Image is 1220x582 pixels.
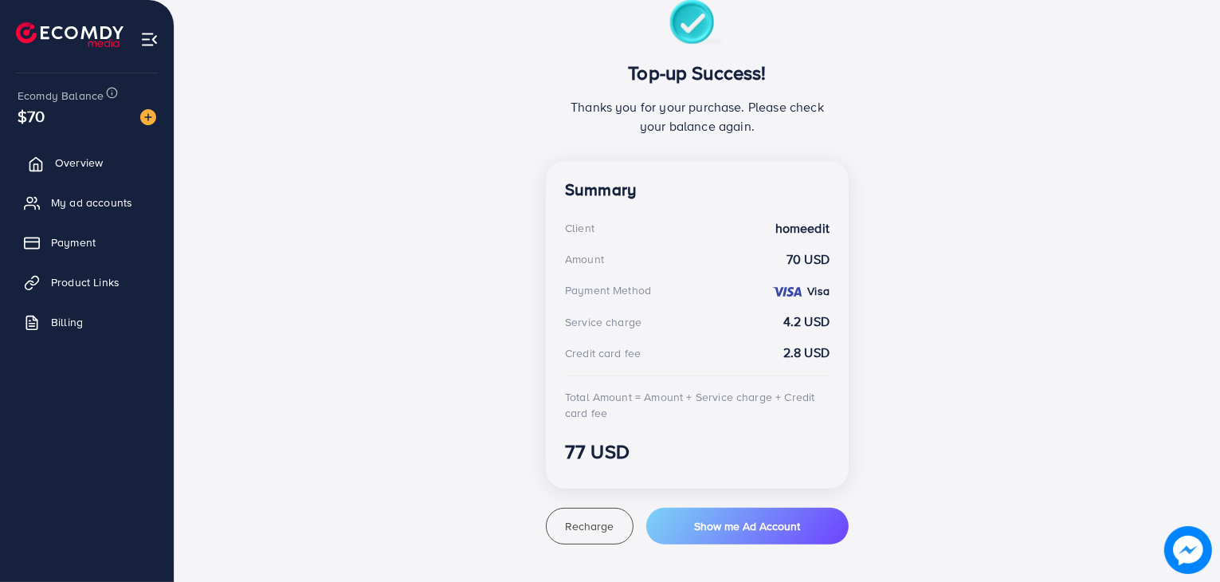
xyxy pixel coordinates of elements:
[565,180,830,200] h4: Summary
[51,195,132,210] span: My ad accounts
[55,155,103,171] span: Overview
[140,30,159,49] img: menu
[783,313,830,331] strong: 4.2 USD
[787,250,830,269] strong: 70 USD
[783,344,830,362] strong: 2.8 USD
[565,345,641,361] div: Credit card fee
[12,187,162,218] a: My ad accounts
[565,389,830,422] div: Total Amount = Amount + Service charge + Credit card fee
[694,518,800,534] span: Show me Ad Account
[1164,526,1212,574] img: image
[14,100,49,133] span: $70
[16,22,124,47] img: logo
[565,61,830,85] h3: Top-up Success!
[565,314,641,330] div: Service charge
[565,97,830,136] p: Thanks you for your purchase. Please check your balance again.
[565,220,594,236] div: Client
[12,147,162,179] a: Overview
[565,440,830,463] h3: 77 USD
[775,219,830,238] strong: homeedit
[12,226,162,258] a: Payment
[51,234,96,250] span: Payment
[12,306,162,338] a: Billing
[12,266,162,298] a: Product Links
[18,88,104,104] span: Ecomdy Balance
[771,285,803,298] img: credit
[646,508,849,545] button: Show me Ad Account
[51,314,83,330] span: Billing
[565,251,604,267] div: Amount
[565,518,614,534] span: Recharge
[546,508,634,545] button: Recharge
[565,282,651,298] div: Payment Method
[140,109,156,125] img: image
[807,283,830,299] strong: Visa
[51,274,120,290] span: Product Links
